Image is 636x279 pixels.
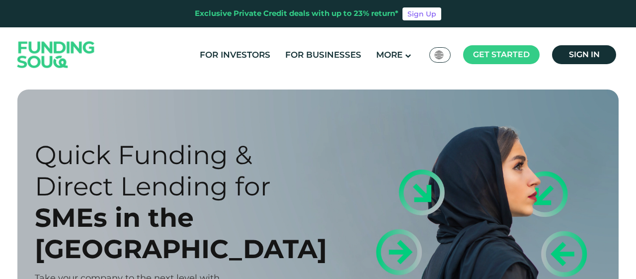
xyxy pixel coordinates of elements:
[473,50,530,59] span: Get started
[376,50,402,60] span: More
[195,8,398,19] div: Exclusive Private Credit deals with up to 23% return*
[569,50,600,59] span: Sign in
[7,30,105,80] img: Logo
[402,7,441,20] a: Sign Up
[435,51,444,59] img: SA Flag
[197,47,273,63] a: For Investors
[552,45,616,64] a: Sign in
[35,202,335,265] div: SMEs in the [GEOGRAPHIC_DATA]
[35,139,335,202] div: Quick Funding & Direct Lending for
[283,47,364,63] a: For Businesses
